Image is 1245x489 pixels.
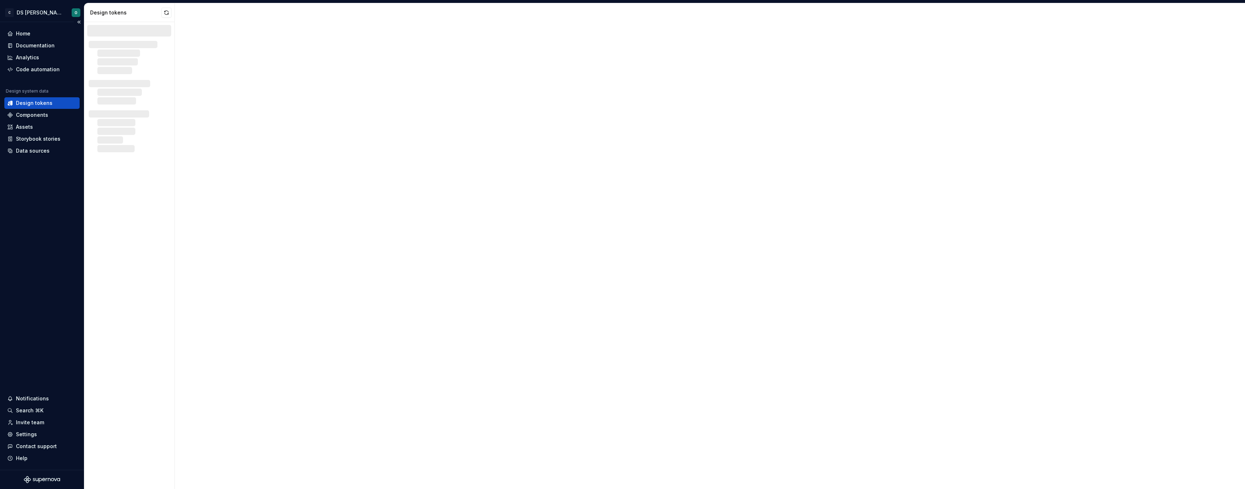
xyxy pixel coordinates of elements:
div: Settings [16,431,37,438]
button: Help [4,452,80,464]
button: CDS [PERSON_NAME]O [1,5,83,20]
a: Analytics [4,52,80,63]
div: Design system data [6,88,48,94]
div: Home [16,30,30,37]
div: Documentation [16,42,55,49]
div: Design tokens [90,9,161,16]
a: Home [4,28,80,39]
button: Collapse sidebar [74,17,84,27]
div: Storybook stories [16,135,60,143]
a: Settings [4,429,80,440]
div: Contact support [16,443,57,450]
div: Design tokens [16,99,52,107]
a: Assets [4,121,80,133]
a: Storybook stories [4,133,80,145]
a: Components [4,109,80,121]
a: Design tokens [4,97,80,109]
div: Notifications [16,395,49,402]
div: Components [16,111,48,119]
div: Assets [16,123,33,131]
a: Data sources [4,145,80,157]
button: Contact support [4,441,80,452]
div: Help [16,455,28,462]
a: Invite team [4,417,80,428]
div: Data sources [16,147,50,154]
a: Documentation [4,40,80,51]
div: Search ⌘K [16,407,43,414]
div: DS [PERSON_NAME] [17,9,63,16]
div: O [75,10,77,16]
div: C [5,8,14,17]
div: Invite team [16,419,44,426]
a: Code automation [4,64,80,75]
button: Search ⌘K [4,405,80,416]
button: Notifications [4,393,80,404]
div: Analytics [16,54,39,61]
div: Code automation [16,66,60,73]
svg: Supernova Logo [24,476,60,483]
